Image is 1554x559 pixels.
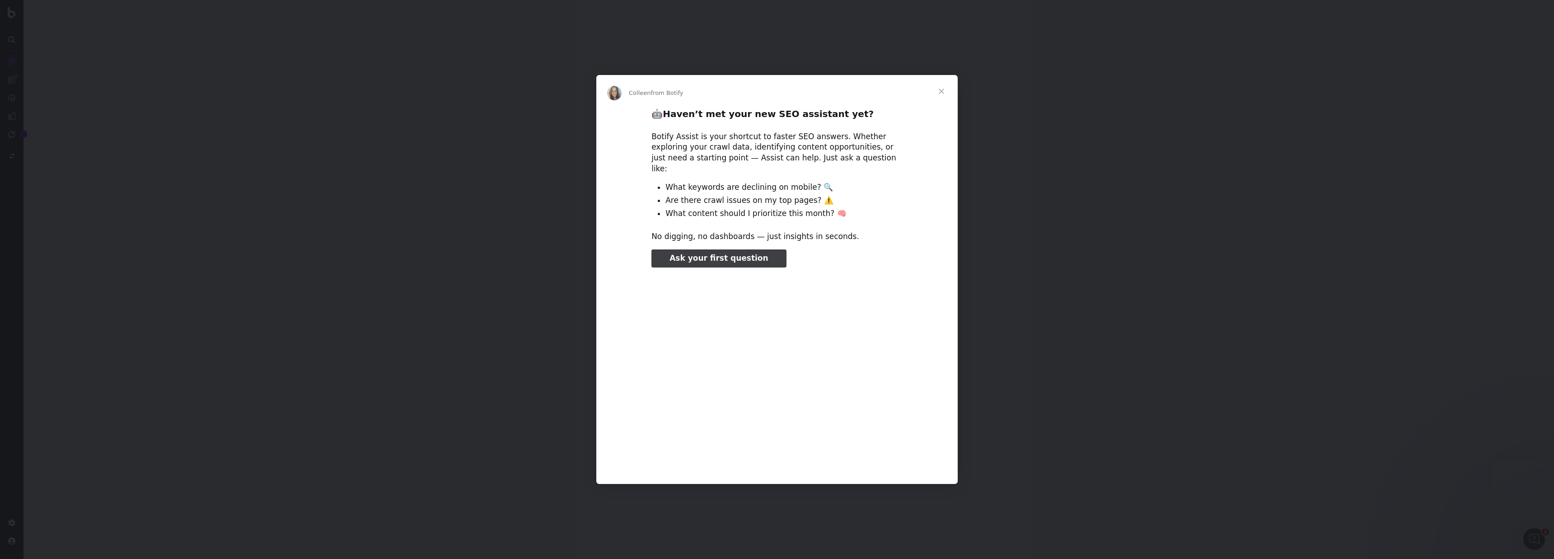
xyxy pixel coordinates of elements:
span: from Botify [651,89,683,96]
div: Botify Assist is your shortcut to faster SEO answers. Whether exploring your crawl data, identify... [651,132,903,174]
li: Are there crawl issues on my top pages? ⚠️ [665,195,903,206]
video: Play video [589,275,965,464]
a: Ask your first question [651,249,786,268]
li: What content should I prioritize this month? 🧠 [665,208,903,219]
h2: 🤖 [651,108,903,125]
img: Profile image for Colleen [607,86,622,100]
div: No digging, no dashboards — just insights in seconds. [651,231,903,242]
li: What keywords are declining on mobile? 🔍 [665,182,903,193]
b: Haven’t met your new SEO assistant yet? [663,108,874,119]
span: Close [925,75,958,108]
span: Colleen [629,89,651,96]
span: Ask your first question [669,254,768,263]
